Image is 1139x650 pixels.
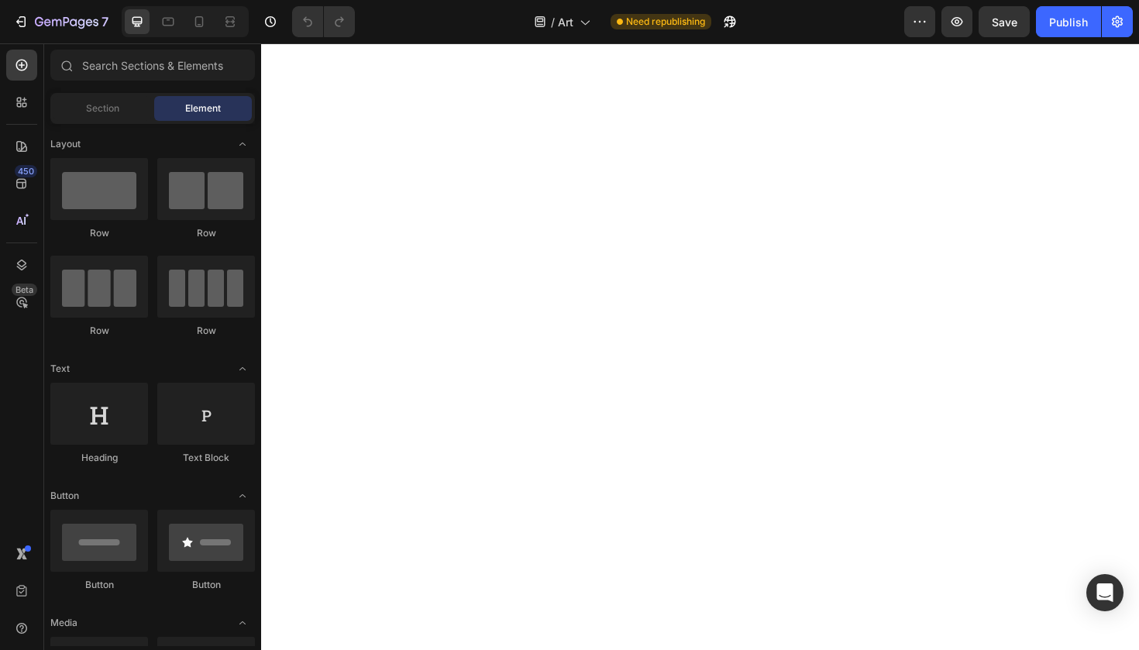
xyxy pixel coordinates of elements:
[992,15,1017,29] span: Save
[50,50,255,81] input: Search Sections & Elements
[292,6,355,37] div: Undo/Redo
[551,14,555,30] span: /
[1086,574,1124,611] div: Open Intercom Messenger
[157,226,255,240] div: Row
[50,616,77,630] span: Media
[558,14,573,30] span: Art
[15,165,37,177] div: 450
[157,578,255,592] div: Button
[86,101,119,115] span: Section
[1036,6,1101,37] button: Publish
[230,610,255,635] span: Toggle open
[50,226,148,240] div: Row
[157,451,255,465] div: Text Block
[1049,14,1088,30] div: Publish
[50,578,148,592] div: Button
[157,324,255,338] div: Row
[102,12,108,31] p: 7
[230,356,255,381] span: Toggle open
[50,137,81,151] span: Layout
[230,483,255,508] span: Toggle open
[50,324,148,338] div: Row
[50,489,79,503] span: Button
[12,284,37,296] div: Beta
[979,6,1030,37] button: Save
[185,101,221,115] span: Element
[230,132,255,156] span: Toggle open
[50,451,148,465] div: Heading
[6,6,115,37] button: 7
[626,15,705,29] span: Need republishing
[50,362,70,376] span: Text
[261,43,1139,650] iframe: Design area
